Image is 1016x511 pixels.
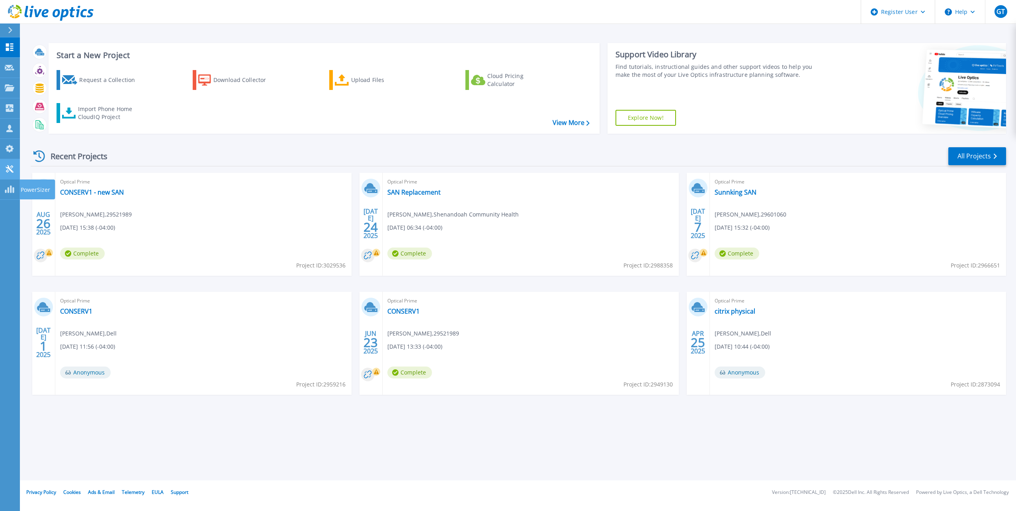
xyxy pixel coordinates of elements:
[948,147,1006,165] a: All Projects
[152,489,164,495] a: EULA
[21,179,50,200] p: PowerSizer
[715,188,756,196] a: Sunnking SAN
[691,339,705,346] span: 25
[715,248,759,259] span: Complete
[60,188,124,196] a: CONSERV1 - new SAN
[387,296,674,305] span: Optical Prime
[694,224,701,230] span: 7
[387,329,459,338] span: [PERSON_NAME] , 29521989
[615,110,676,126] a: Explore Now!
[387,210,519,219] span: [PERSON_NAME] , Shenandoah Community Health
[951,380,1000,389] span: Project ID: 2873094
[57,51,589,60] h3: Start a New Project
[79,72,143,88] div: Request a Collection
[36,220,51,227] span: 26
[715,210,786,219] span: [PERSON_NAME] , 29601060
[553,119,590,127] a: View More
[363,209,378,238] div: [DATE] 2025
[951,261,1000,270] span: Project ID: 2966651
[193,70,281,90] a: Download Collector
[88,489,115,495] a: Ads & Email
[363,339,378,346] span: 23
[772,490,826,495] li: Version: [TECHNICAL_ID]
[387,188,441,196] a: SAN Replacement
[363,328,378,357] div: JUN 2025
[623,261,673,270] span: Project ID: 2988358
[60,307,92,315] a: CONSERV1
[296,380,346,389] span: Project ID: 2959216
[60,177,347,186] span: Optical Prime
[715,223,770,232] span: [DATE] 15:32 (-04:00)
[387,248,432,259] span: Complete
[623,380,673,389] span: Project ID: 2949130
[60,296,347,305] span: Optical Prime
[715,329,771,338] span: [PERSON_NAME] , Dell
[26,489,56,495] a: Privacy Policy
[60,223,115,232] span: [DATE] 15:38 (-04:00)
[363,224,378,230] span: 24
[715,367,765,378] span: Anonymous
[387,367,432,378] span: Complete
[57,70,145,90] a: Request a Collection
[715,296,1001,305] span: Optical Prime
[715,342,770,351] span: [DATE] 10:44 (-04:00)
[615,63,821,79] div: Find tutorials, instructional guides and other support videos to help you make the most of your L...
[690,328,705,357] div: APR 2025
[171,489,188,495] a: Support
[465,70,554,90] a: Cloud Pricing Calculator
[615,49,821,60] div: Support Video Library
[60,248,105,259] span: Complete
[387,342,442,351] span: [DATE] 13:33 (-04:00)
[31,146,118,166] div: Recent Projects
[36,209,51,238] div: AUG 2025
[60,329,117,338] span: [PERSON_NAME] , Dell
[387,177,674,186] span: Optical Prime
[296,261,346,270] span: Project ID: 3029536
[387,307,420,315] a: CONSERV1
[78,105,140,121] div: Import Phone Home CloudIQ Project
[40,343,47,349] span: 1
[916,490,1009,495] li: Powered by Live Optics, a Dell Technology
[833,490,909,495] li: © 2025 Dell Inc. All Rights Reserved
[213,72,277,88] div: Download Collector
[122,489,145,495] a: Telemetry
[387,223,442,232] span: [DATE] 06:34 (-04:00)
[351,72,415,88] div: Upload Files
[996,8,1005,15] span: GT
[60,367,111,378] span: Anonymous
[715,307,755,315] a: citrix physical
[690,209,705,238] div: [DATE] 2025
[487,72,551,88] div: Cloud Pricing Calculator
[63,489,81,495] a: Cookies
[329,70,418,90] a: Upload Files
[715,177,1001,186] span: Optical Prime
[60,342,115,351] span: [DATE] 11:56 (-04:00)
[60,210,132,219] span: [PERSON_NAME] , 29521989
[36,328,51,357] div: [DATE] 2025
